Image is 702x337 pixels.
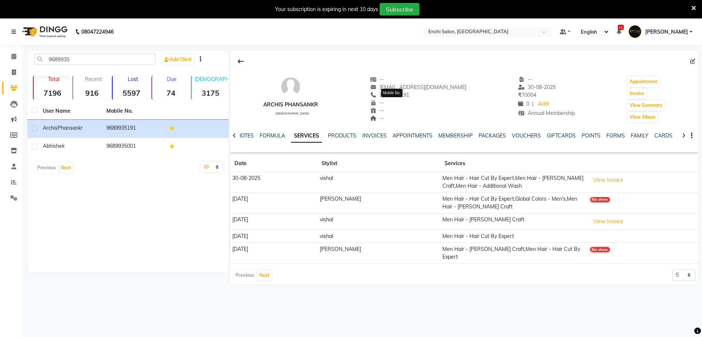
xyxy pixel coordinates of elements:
span: Archis [43,125,58,131]
a: FORMS [606,132,625,139]
button: View Invoice [590,216,627,227]
button: Next [257,270,271,280]
button: View Summary [628,100,664,110]
div: Mobile No. [381,89,403,97]
div: No show [590,197,610,202]
span: -- [370,99,384,106]
td: [DATE] [230,243,317,263]
td: vishal [317,172,440,193]
span: 30-08-2025 [518,84,556,91]
p: Recent [76,76,110,82]
strong: 7196 [34,88,71,98]
td: Men Hair - [PERSON_NAME] Craft [440,213,588,230]
th: Stylist [317,155,440,172]
span: 11 [618,25,624,30]
a: PACKAGES [479,132,506,139]
a: PRODUCTS [328,132,356,139]
td: vishal [317,213,440,230]
div: Archis Phansankr [263,101,318,109]
td: 9689935191 [102,120,165,138]
a: FORMULA [260,132,285,139]
td: Men Hair - Hair Cut By Expert,Global Colors - Men's,Men Hair - [PERSON_NAME] Craft [440,193,588,213]
a: MEMBERSHIP [438,132,473,139]
td: Men Hair - [PERSON_NAME] Craft,Men Hair - Hair Cut By Expert [440,243,588,263]
button: View Album [628,112,657,122]
p: Total [37,76,71,82]
td: vishal [317,230,440,243]
div: No show [590,247,610,252]
span: 70004 [518,92,536,98]
div: Your subscription is expiring in next 10 days [275,6,378,13]
button: Subscribe [380,3,420,16]
span: Annual Membership [518,110,575,116]
td: [DATE] [230,213,317,230]
a: Add [537,99,549,109]
span: [DEMOGRAPHIC_DATA] [275,112,309,115]
a: APPOINTMENTS [393,132,432,139]
span: -- [370,115,384,122]
a: POINTS [582,132,600,139]
img: Sagar Adhav [629,25,641,38]
strong: 3175 [192,88,229,98]
a: SERVICES [291,129,322,143]
div: Back to Client [233,54,249,68]
img: logo [19,21,69,42]
td: 9689935001 [102,138,165,156]
span: [PERSON_NAME] [645,28,688,36]
span: [EMAIL_ADDRESS][DOMAIN_NAME] [370,84,466,91]
td: 30-08-2025 [230,172,317,193]
span: -- [370,76,384,83]
td: Men Hair - Hair Cut By Expert [440,230,588,243]
a: FAMILY [631,132,648,139]
span: ₹ [518,92,521,98]
button: Appointment [628,76,659,87]
a: VOUCHERS [512,132,541,139]
td: [DATE] [230,230,317,243]
p: Due [154,76,189,82]
td: Men Hair - Hair Cut By Expert,Men Hair - [PERSON_NAME] Craft,Men Hair - Additional Wash [440,172,588,193]
p: [DEMOGRAPHIC_DATA] [195,76,229,82]
strong: 74 [152,88,189,98]
a: GIFTCARDS [547,132,576,139]
th: Mobile No. [102,103,165,120]
p: Lost [116,76,150,82]
b: 08047224946 [81,21,114,42]
td: [PERSON_NAME] [317,243,440,263]
button: Invoice [628,88,646,99]
a: 11 [617,28,621,35]
td: [PERSON_NAME] [317,193,440,213]
span: Abhishek [43,143,65,149]
strong: 916 [73,88,110,98]
button: View Invoice [590,174,627,186]
a: NOTES [237,132,254,139]
td: [DATE] [230,193,317,213]
span: 9689935191 [370,92,409,98]
th: Services [440,155,588,172]
input: Search by Name/Mobile/Email/Code [34,54,155,65]
span: Phansankr [58,125,83,131]
strong: 5597 [113,88,150,98]
span: -- [518,76,532,83]
a: Add Client [162,54,194,65]
span: -- [370,107,384,114]
th: User Name [38,103,102,120]
a: CARDS [654,132,672,139]
img: avatar [280,76,302,98]
span: 0 [518,101,529,107]
th: Date [230,155,317,172]
a: INVOICES [362,132,387,139]
button: Next [59,163,73,173]
span: | [532,100,534,108]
